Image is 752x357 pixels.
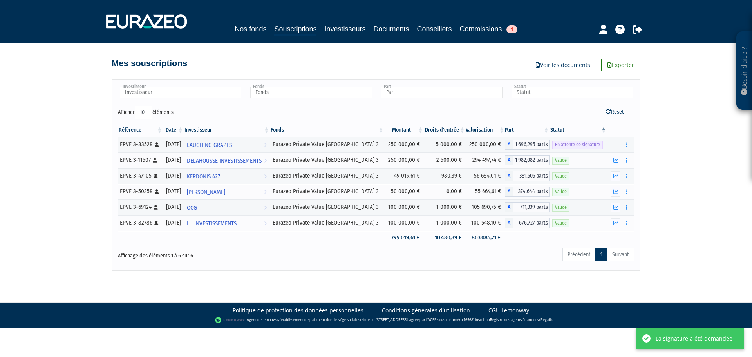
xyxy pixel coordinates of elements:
[384,137,424,152] td: 250 000,00 €
[270,123,384,137] th: Fonds: activer pour trier la colonne par ordre croissant
[163,123,184,137] th: Date: activer pour trier la colonne par ordre croissant
[187,216,237,231] span: L I INVESTISSEMENTS
[273,172,381,180] div: Eurazeo Private Value [GEOGRAPHIC_DATA] 3
[505,171,550,181] div: A - Eurazeo Private Value Europe 3
[466,152,505,168] td: 294 497,74 €
[154,205,158,210] i: [Français] Personne physique
[384,184,424,199] td: 50 000,00 €
[8,316,744,324] div: - Agent de (établissement de paiement dont le siège social est situé au [STREET_ADDRESS], agréé p...
[656,334,732,343] div: La signature a été demandée
[466,123,505,137] th: Valorisation: activer pour trier la colonne par ordre croissant
[120,156,160,164] div: EPVE 3-11507
[120,219,160,227] div: EPVE 3-82786
[184,137,270,152] a: LAUGHING GRAPES
[505,155,550,165] div: A - Eurazeo Private Value Europe 3
[552,157,569,164] span: Valide
[184,199,270,215] a: OCG
[505,187,550,197] div: A - Eurazeo Private Value Europe 3
[466,168,505,184] td: 56 684,01 €
[166,156,181,164] div: [DATE]
[513,202,550,212] span: 711,339 parts
[424,231,466,245] td: 10 480,39 €
[135,106,152,119] select: Afficheréléments
[235,24,266,34] a: Nos fonds
[513,140,550,150] span: 1 696,295 parts
[531,59,595,71] a: Voir les documents
[550,123,607,137] th: Statut : activer pour trier la colonne par ordre d&eacute;croissant
[384,215,424,231] td: 100 000,00 €
[505,218,513,228] span: A
[273,203,381,211] div: Eurazeo Private Value [GEOGRAPHIC_DATA] 3
[184,123,270,137] th: Investisseur: activer pour trier la colonne par ordre croissant
[505,155,513,165] span: A
[466,199,505,215] td: 105 690,75 €
[118,106,174,119] label: Afficher éléments
[552,172,569,180] span: Valide
[166,219,181,227] div: [DATE]
[505,140,550,150] div: A - Eurazeo Private Value Europe 3
[424,123,466,137] th: Droits d'entrée: activer pour trier la colonne par ordre croissant
[166,140,181,149] div: [DATE]
[466,184,505,199] td: 55 664,61 €
[595,106,634,118] button: Reset
[118,123,163,137] th: Référence : activer pour trier la colonne par ordre croissant
[424,184,466,199] td: 0,00 €
[184,168,270,184] a: KERDONIS 427
[505,187,513,197] span: A
[506,25,517,33] span: 1
[112,59,187,68] h4: Mes souscriptions
[505,140,513,150] span: A
[184,184,270,199] a: [PERSON_NAME]
[417,24,452,34] a: Conseillers
[273,187,381,196] div: Eurazeo Private Value [GEOGRAPHIC_DATA] 3
[118,247,326,260] div: Affichage des éléments 1 à 6 sur 6
[184,152,270,168] a: DELAHOUSSE INVESTISSEMENTS
[595,248,607,261] a: 1
[166,187,181,196] div: [DATE]
[264,154,267,168] i: Voir l'investisseur
[215,316,245,324] img: logo-lemonway.png
[154,174,158,178] i: [Français] Personne physique
[262,317,280,322] a: Lemonway
[466,231,505,245] td: 863 085,21 €
[106,14,187,29] img: 1732889491-logotype_eurazeo_blanc_rvb.png
[166,172,181,180] div: [DATE]
[273,156,381,164] div: Eurazeo Private Value [GEOGRAPHIC_DATA] 3
[187,201,197,215] span: OCG
[233,306,363,314] a: Politique de protection des données personnelles
[424,152,466,168] td: 2 500,00 €
[424,137,466,152] td: 5 000,00 €
[120,140,160,149] div: EPVE 3-83528
[505,202,513,212] span: A
[273,219,381,227] div: Eurazeo Private Value [GEOGRAPHIC_DATA] 3
[384,231,424,245] td: 799 019,61 €
[513,218,550,228] span: 676,727 parts
[552,188,569,196] span: Valide
[384,168,424,184] td: 49 019,61 €
[120,203,160,211] div: EPVE 3-69124
[466,137,505,152] td: 250 000,00 €
[273,140,381,149] div: Eurazeo Private Value [GEOGRAPHIC_DATA] 3
[384,123,424,137] th: Montant: activer pour trier la colonne par ordre croissant
[424,215,466,231] td: 1 000,00 €
[513,155,550,165] span: 1 982,082 parts
[505,218,550,228] div: A - Eurazeo Private Value Europe 3
[264,138,267,152] i: Voir l'investisseur
[120,187,160,196] div: EPVE 3-50358
[187,169,220,184] span: KERDONIS 427
[490,317,552,322] a: Registre des agents financiers (Regafi)
[187,185,225,199] span: [PERSON_NAME]
[384,199,424,215] td: 100 000,00 €
[552,141,603,149] span: En attente de signature
[513,187,550,197] span: 374,644 parts
[740,36,749,106] p: Besoin d'aide ?
[513,171,550,181] span: 381,505 parts
[184,215,270,231] a: L I INVESTISSEMENTS
[552,219,569,227] span: Valide
[264,216,267,231] i: Voir l'investisseur
[155,142,159,147] i: [Français] Personne physique
[424,199,466,215] td: 1 000,00 €
[154,221,159,225] i: [Français] Personne physique
[505,123,550,137] th: Part: activer pour trier la colonne par ordre croissant
[264,185,267,199] i: Voir l'investisseur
